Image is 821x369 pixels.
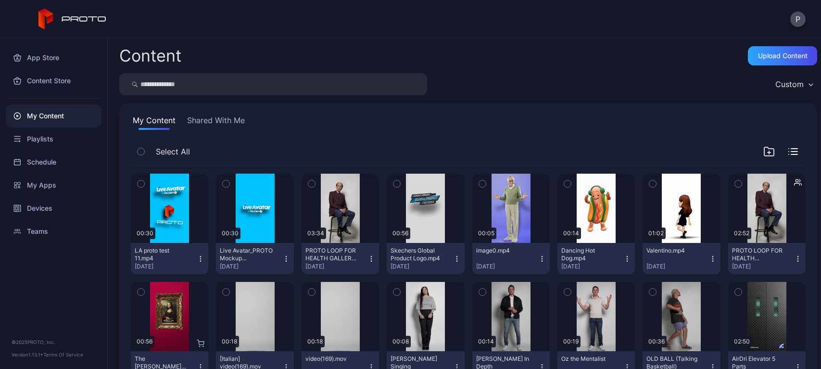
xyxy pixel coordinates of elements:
[12,352,43,357] span: Version 1.13.1 •
[643,243,720,274] button: Valentino.mp4[DATE]
[135,247,188,262] div: LA proto test 11.mp4
[387,243,464,274] button: Skechers Global Product Logo.mp4[DATE]
[758,52,808,60] div: Upload Content
[775,79,804,89] div: Custom
[6,69,101,92] a: Content Store
[6,174,101,197] a: My Apps
[391,247,443,262] div: Skechers Global Product Logo.mp4
[561,263,623,270] div: [DATE]
[305,355,358,363] div: video(169).mov
[119,48,181,64] div: Content
[728,243,806,274] button: PROTO LOOP FOR HEALTH GALLERY.mp4[DATE]
[391,263,453,270] div: [DATE]
[732,263,794,270] div: [DATE]
[216,243,293,274] button: Live Avatar_PROTO Mockup [DATE].mp4[DATE]
[6,197,101,220] a: Devices
[220,263,282,270] div: [DATE]
[12,338,96,346] div: © 2025 PROTO, Inc.
[472,243,550,274] button: image0.mp4[DATE]
[476,263,538,270] div: [DATE]
[732,247,785,262] div: PROTO LOOP FOR HEALTH GALLERY.mp4
[6,151,101,174] a: Schedule
[131,115,177,130] button: My Content
[43,352,83,357] a: Terms Of Service
[748,46,817,65] button: Upload Content
[131,243,208,274] button: LA proto test 11.mp4[DATE]
[220,247,273,262] div: Live Avatar_PROTO Mockup 09.17.25.mp4
[6,220,101,243] a: Teams
[646,247,699,254] div: Valentino.mp4
[6,104,101,127] a: My Content
[557,243,635,274] button: Dancing Hot Dog.mp4[DATE]
[6,46,101,69] a: App Store
[6,127,101,151] a: Playlists
[646,263,708,270] div: [DATE]
[185,115,247,130] button: Shared With Me
[790,12,806,27] button: P
[302,243,379,274] button: PROTO LOOP FOR HEALTH GALLERY v5.mp4[DATE]
[476,247,529,254] div: image0.mp4
[770,73,817,95] button: Custom
[561,247,614,262] div: Dancing Hot Dog.mp4
[135,263,197,270] div: [DATE]
[305,247,358,262] div: PROTO LOOP FOR HEALTH GALLERY v5.mp4
[156,146,190,157] span: Select All
[305,263,367,270] div: [DATE]
[561,355,614,363] div: Oz the Mentalist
